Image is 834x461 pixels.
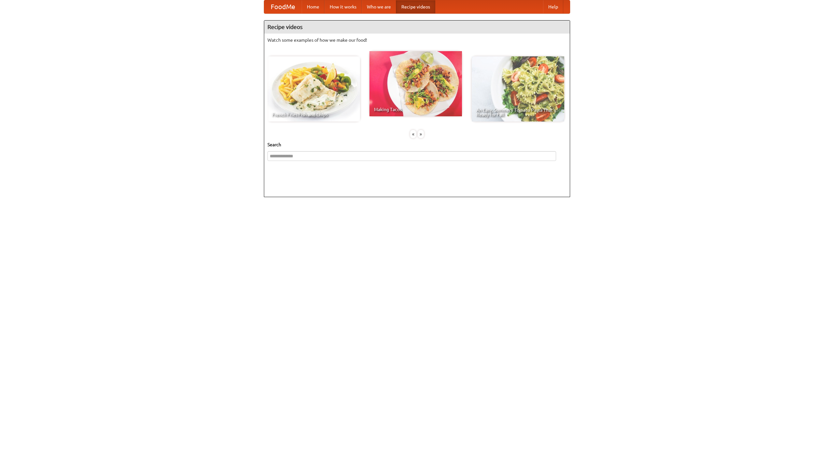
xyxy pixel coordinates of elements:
[324,0,362,13] a: How it works
[410,130,416,138] div: «
[543,0,563,13] a: Help
[264,21,570,34] h4: Recipe videos
[418,130,424,138] div: »
[369,51,462,116] a: Making Tacos
[302,0,324,13] a: Home
[396,0,435,13] a: Recipe videos
[374,107,457,112] span: Making Tacos
[472,56,564,122] a: An Easy, Summery Tomato Pasta That's Ready for Fall
[267,141,567,148] h5: Search
[267,56,360,122] a: French Fries Fish and Chips
[362,0,396,13] a: Who we are
[476,108,560,117] span: An Easy, Summery Tomato Pasta That's Ready for Fall
[267,37,567,43] p: Watch some examples of how we make our food!
[272,112,355,117] span: French Fries Fish and Chips
[264,0,302,13] a: FoodMe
